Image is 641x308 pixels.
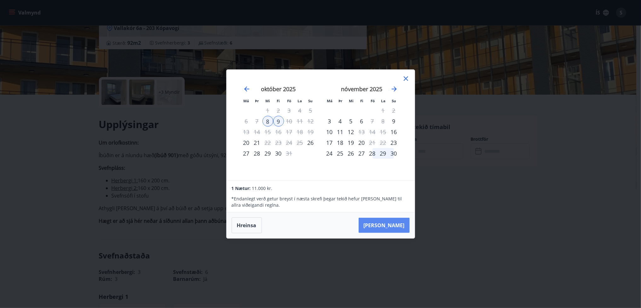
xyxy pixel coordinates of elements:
[361,98,364,103] small: Fi
[255,98,259,103] small: Þr
[295,116,305,127] td: Not available. laugardagur, 11. október 2025
[263,137,273,148] td: Choose miðvikudagur, 22. október 2025 as your check-in date. It’s available.
[327,98,333,103] small: Má
[335,127,346,137] td: Choose þriðjudagur, 11. nóvember 2025 as your check-in date. It’s available.
[346,137,356,148] td: Choose miðvikudagur, 19. nóvember 2025 as your check-in date. It’s available.
[273,127,284,137] td: Not available. fimmtudagur, 16. október 2025
[324,137,335,148] div: 17
[241,148,252,159] div: 27
[367,127,378,137] td: Not available. föstudagur, 14. nóvember 2025
[265,98,270,103] small: Mi
[284,148,295,159] td: Choose föstudagur, 31. október 2025 as your check-in date. It’s available.
[284,116,295,127] td: Not available. föstudagur, 10. október 2025
[378,148,389,159] td: Choose laugardagur, 29. nóvember 2025 as your check-in date. It’s available.
[263,148,273,159] td: Choose miðvikudagur, 29. október 2025 as your check-in date. It’s available.
[367,116,378,127] div: Aðeins útritun í boði
[263,127,273,137] td: Not available. miðvikudagur, 15. október 2025
[277,98,280,103] small: Fi
[389,116,399,127] td: Choose sunnudagur, 9. nóvember 2025 as your check-in date. It’s available.
[378,137,389,148] td: Not available. laugardagur, 22. nóvember 2025
[335,148,346,159] td: Choose þriðjudagur, 25. nóvember 2025 as your check-in date. It’s available.
[232,217,262,233] button: Hreinsa
[381,98,386,103] small: La
[252,127,263,137] td: Not available. þriðjudagur, 14. október 2025
[356,127,367,137] div: Aðeins útritun í boði
[241,137,252,148] td: Choose mánudagur, 20. október 2025 as your check-in date. It’s available.
[295,105,305,116] td: Not available. laugardagur, 4. október 2025
[389,116,399,127] div: Aðeins innritun í boði
[241,127,252,137] td: Not available. mánudagur, 13. október 2025
[324,116,335,127] td: Choose mánudagur, 3. nóvember 2025 as your check-in date. It’s available.
[305,105,316,116] td: Not available. sunnudagur, 5. október 2025
[232,185,251,191] span: 1 Nætur:
[378,127,389,137] td: Not available. laugardagur, 15. nóvember 2025
[305,127,316,137] td: Not available. sunnudagur, 19. október 2025
[273,105,284,116] td: Not available. fimmtudagur, 2. október 2025
[356,137,367,148] td: Choose fimmtudagur, 20. nóvember 2025 as your check-in date. It’s available.
[389,127,399,137] div: Aðeins innritun í boði
[335,137,346,148] td: Choose þriðjudagur, 18. nóvember 2025 as your check-in date. It’s available.
[273,148,284,159] div: 30
[346,137,356,148] div: 19
[378,105,389,116] td: Not available. laugardagur, 1. nóvember 2025
[335,148,346,159] div: 25
[339,98,343,103] small: Þr
[389,105,399,116] td: Not available. sunnudagur, 2. nóvember 2025
[356,116,367,127] div: 6
[234,77,407,173] div: Calendar
[324,116,335,127] div: Aðeins innritun í boði
[241,137,252,148] div: Aðeins innritun í boði
[335,116,346,127] div: 4
[263,148,273,159] div: 29
[367,148,378,159] td: Choose föstudagur, 28. nóvember 2025 as your check-in date. It’s available.
[298,98,302,103] small: La
[252,116,263,127] td: Not available. þriðjudagur, 7. október 2025
[324,137,335,148] td: Choose mánudagur, 17. nóvember 2025 as your check-in date. It’s available.
[284,148,295,159] div: Aðeins útritun í boði
[346,116,356,127] td: Choose miðvikudagur, 5. nóvember 2025 as your check-in date. It’s available.
[356,148,367,159] td: Choose fimmtudagur, 27. nóvember 2025 as your check-in date. It’s available.
[367,137,378,148] td: Choose föstudagur, 21. nóvember 2025 as your check-in date. It’s available.
[389,137,399,148] div: Aðeins innritun í boði
[284,137,295,148] td: Not available. föstudagur, 24. október 2025
[367,137,378,148] div: Aðeins útritun í boði
[324,127,335,137] div: 10
[252,137,263,148] div: 21
[263,116,273,127] div: Aðeins innritun í boði
[243,85,251,93] div: Move backward to switch to the previous month.
[371,98,375,103] small: Fö
[335,137,346,148] div: 18
[263,137,273,148] div: Aðeins útritun í boði
[341,85,382,93] strong: nóvember 2025
[252,148,263,159] div: 28
[346,148,356,159] td: Choose miðvikudagur, 26. nóvember 2025 as your check-in date. It’s available.
[309,98,313,103] small: Su
[295,137,305,148] td: Not available. laugardagur, 25. október 2025
[252,148,263,159] td: Choose þriðjudagur, 28. október 2025 as your check-in date. It’s available.
[392,98,396,103] small: Su
[273,137,284,148] td: Not available. fimmtudagur, 23. október 2025
[346,116,356,127] div: 5
[263,105,273,116] td: Not available. miðvikudagur, 1. október 2025
[263,116,273,127] td: Selected as start date. miðvikudagur, 8. október 2025
[356,137,367,148] div: 20
[324,127,335,137] td: Choose mánudagur, 10. nóvember 2025 as your check-in date. It’s available.
[284,127,295,137] td: Not available. föstudagur, 17. október 2025
[305,137,316,148] div: Aðeins innritun í boði
[335,116,346,127] td: Choose þriðjudagur, 4. nóvember 2025 as your check-in date. It’s available.
[390,85,398,93] div: Move forward to switch to the next month.
[261,85,296,93] strong: október 2025
[346,127,356,137] div: 12
[389,127,399,137] td: Choose sunnudagur, 16. nóvember 2025 as your check-in date. It’s available.
[241,116,252,127] td: Not available. mánudagur, 6. október 2025
[295,127,305,137] td: Not available. laugardagur, 18. október 2025
[335,127,346,137] div: 11
[346,148,356,159] div: 26
[389,148,399,159] div: 30
[389,137,399,148] td: Choose sunnudagur, 23. nóvember 2025 as your check-in date. It’s available.
[324,148,335,159] td: Choose mánudagur, 24. nóvember 2025 as your check-in date. It’s available.
[356,116,367,127] td: Choose fimmtudagur, 6. nóvember 2025 as your check-in date. It’s available.
[273,148,284,159] td: Choose fimmtudagur, 30. október 2025 as your check-in date. It’s available.
[273,116,284,127] div: Aðeins útritun í boði
[284,105,295,116] td: Not available. föstudagur, 3. október 2025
